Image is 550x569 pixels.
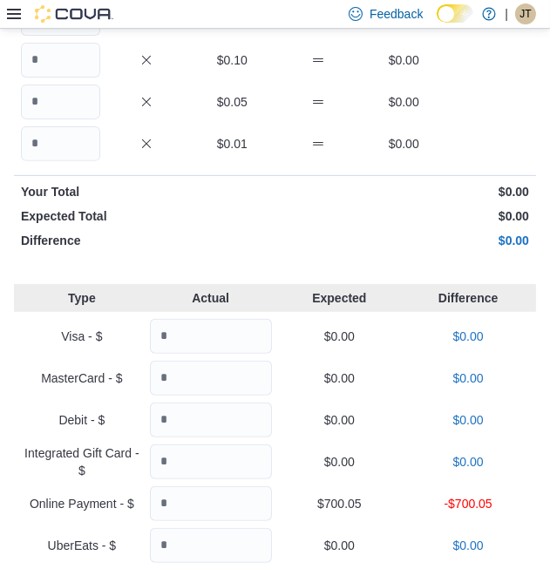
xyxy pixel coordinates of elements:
p: $0.00 [279,183,530,200]
p: $0.00 [279,453,401,471]
input: Quantity [150,361,272,396]
p: $0.00 [407,369,529,387]
input: Quantity [150,403,272,437]
p: $0.00 [279,537,401,554]
p: Difference [407,289,529,307]
span: Dark Mode [437,23,438,24]
p: $0.05 [193,93,272,111]
p: | [505,3,508,24]
div: Jennifer Tolkacz [515,3,536,24]
input: Quantity [21,85,100,119]
p: $0.00 [364,135,444,152]
input: Quantity [150,486,272,521]
p: Expected [279,289,401,307]
p: UberEats - $ [21,537,143,554]
p: $0.00 [407,328,529,345]
img: Cova [35,5,113,23]
p: $0.00 [279,369,401,387]
p: Your Total [21,183,272,200]
p: $0.00 [279,232,530,249]
input: Quantity [150,319,272,354]
p: -$700.05 [407,495,529,512]
p: Online Payment - $ [21,495,143,512]
p: Debit - $ [21,411,143,429]
span: Feedback [370,5,423,23]
p: Type [21,289,143,307]
p: $0.00 [364,51,444,69]
input: Quantity [21,126,100,161]
p: $0.00 [407,453,529,471]
p: Visa - $ [21,328,143,345]
p: $0.00 [279,328,401,345]
p: Expected Total [21,207,272,225]
p: $0.00 [364,93,444,111]
p: Integrated Gift Card - $ [21,444,143,479]
p: $0.00 [407,411,529,429]
p: $0.00 [279,411,401,429]
p: Actual [150,289,272,307]
p: $0.01 [193,135,272,152]
p: $0.00 [279,207,530,225]
input: Quantity [150,528,272,563]
p: $0.10 [193,51,272,69]
input: Quantity [21,43,100,78]
p: Difference [21,232,272,249]
span: JT [519,3,531,24]
input: Dark Mode [437,4,473,23]
input: Quantity [150,444,272,479]
p: $700.05 [279,495,401,512]
p: MasterCard - $ [21,369,143,387]
p: $0.00 [407,537,529,554]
